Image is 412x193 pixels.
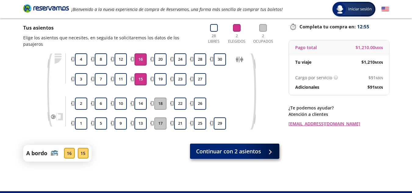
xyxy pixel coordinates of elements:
button: 10 [115,98,127,110]
span: $ 1,210 [361,59,383,65]
button: 22 [174,98,186,110]
button: 25 [194,117,206,130]
span: $ 1,210.00 [356,44,383,51]
p: Tus asientos [23,24,199,31]
p: Cargo por servicio [295,74,332,81]
p: Completa tu compra en : [288,22,389,31]
button: 17 [154,117,167,130]
button: English [382,5,389,13]
button: 8 [95,53,107,66]
button: 19 [154,73,167,85]
p: 2 Elegidos [227,33,247,44]
button: 29 [214,117,226,130]
button: 27 [194,73,206,85]
button: 7 [95,73,107,85]
p: 2 Ocupados [252,33,275,44]
button: 4 [75,53,87,66]
button: Continuar con 2 asientos [190,144,279,159]
div: 15 [78,148,88,159]
button: 3 [75,73,87,85]
em: ¡Bienvenido a la nueva experiencia de compra de Reservamos, una forma más sencilla de comprar tus... [71,6,283,12]
a: [EMAIL_ADDRESS][DOMAIN_NAME] [288,120,389,127]
button: 23 [174,73,186,85]
button: 15 [134,73,147,85]
span: $ 91 [368,74,383,81]
button: 5 [95,117,107,130]
button: 14 [134,98,147,110]
small: MXN [375,45,383,50]
span: Iniciar sesión [346,6,374,12]
p: Adicionales [295,84,319,90]
small: MXN [375,60,383,65]
small: MXN [376,76,383,80]
button: 28 [194,53,206,66]
button: 13 [134,117,147,130]
p: Elige los asientos que necesites, en seguida te solicitaremos los datos de los pasajeros [23,34,199,47]
button: 12 [115,53,127,66]
button: 18 [154,98,167,110]
button: 1 [75,117,87,130]
button: 6 [95,98,107,110]
p: A bordo [26,149,47,157]
p: 28 Libres [206,33,222,44]
button: 9 [115,117,127,130]
button: 30 [214,53,226,66]
span: $ 91 [367,84,383,90]
button: 21 [174,117,186,130]
button: 20 [154,53,167,66]
button: 26 [194,98,206,110]
i: Brand Logo [23,4,69,13]
small: MXN [375,85,383,90]
p: Pago total [295,44,317,51]
span: Continuar con 2 asientos [196,147,261,155]
span: 12:55 [357,23,369,30]
p: Tu viaje [295,59,311,65]
button: 11 [115,73,127,85]
p: ¿Te podemos ayudar? [288,105,389,111]
button: 16 [134,53,147,66]
button: 2 [75,98,87,110]
div: 16 [64,148,75,159]
p: Atención a clientes [288,111,389,117]
button: 24 [174,53,186,66]
a: Brand Logo [23,4,69,15]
